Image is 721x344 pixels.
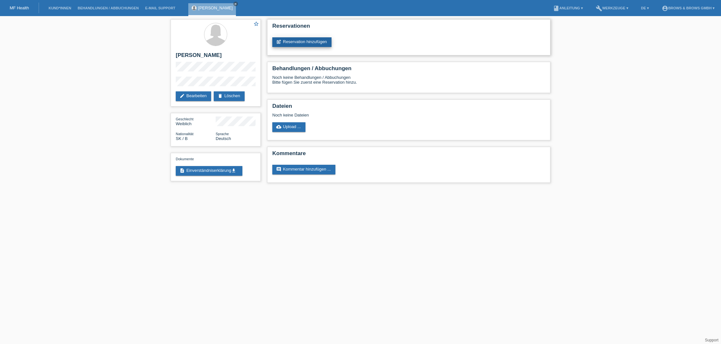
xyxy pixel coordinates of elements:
[596,5,602,12] i: build
[276,167,281,172] i: comment
[272,23,545,33] h2: Reservationen
[638,6,652,10] a: DE ▾
[272,103,545,113] h2: Dateien
[10,5,29,10] a: MF Health
[553,5,559,12] i: book
[176,91,211,101] a: editBearbeiten
[593,6,632,10] a: buildWerkzeuge ▾
[180,93,185,98] i: edit
[659,6,718,10] a: account_circleBrows & Brows GmbH ▾
[216,132,229,136] span: Sprache
[276,39,281,44] i: post_add
[176,166,242,176] a: descriptionEinverständniserklärungget_app
[176,52,256,62] h2: [PERSON_NAME]
[253,21,259,27] i: star_border
[272,165,335,174] a: commentKommentar hinzufügen ...
[233,2,238,6] a: close
[176,157,194,161] span: Dokumente
[142,6,179,10] a: E-Mail Support
[272,150,545,160] h2: Kommentare
[253,21,259,28] a: star_border
[176,116,216,126] div: Weiblich
[272,37,332,47] a: post_addReservation hinzufügen
[662,5,668,12] i: account_circle
[550,6,586,10] a: bookAnleitung ▾
[231,168,236,173] i: get_app
[276,124,281,129] i: cloud_upload
[176,132,193,136] span: Nationalität
[214,91,245,101] a: deleteLöschen
[198,5,233,10] a: [PERSON_NAME]
[176,117,193,121] span: Geschlecht
[216,136,231,141] span: Deutsch
[45,6,74,10] a: Kund*innen
[272,75,545,89] div: Noch keine Behandlungen / Abbuchungen Bitte fügen Sie zuerst eine Reservation hinzu.
[176,136,188,141] span: Slowakei / B / 02.06.2009
[272,65,545,75] h2: Behandlungen / Abbuchungen
[272,113,469,117] div: Noch keine Dateien
[180,168,185,173] i: description
[705,338,718,342] a: Support
[272,122,305,132] a: cloud_uploadUpload ...
[218,93,223,98] i: delete
[234,2,237,5] i: close
[74,6,142,10] a: Behandlungen / Abbuchungen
